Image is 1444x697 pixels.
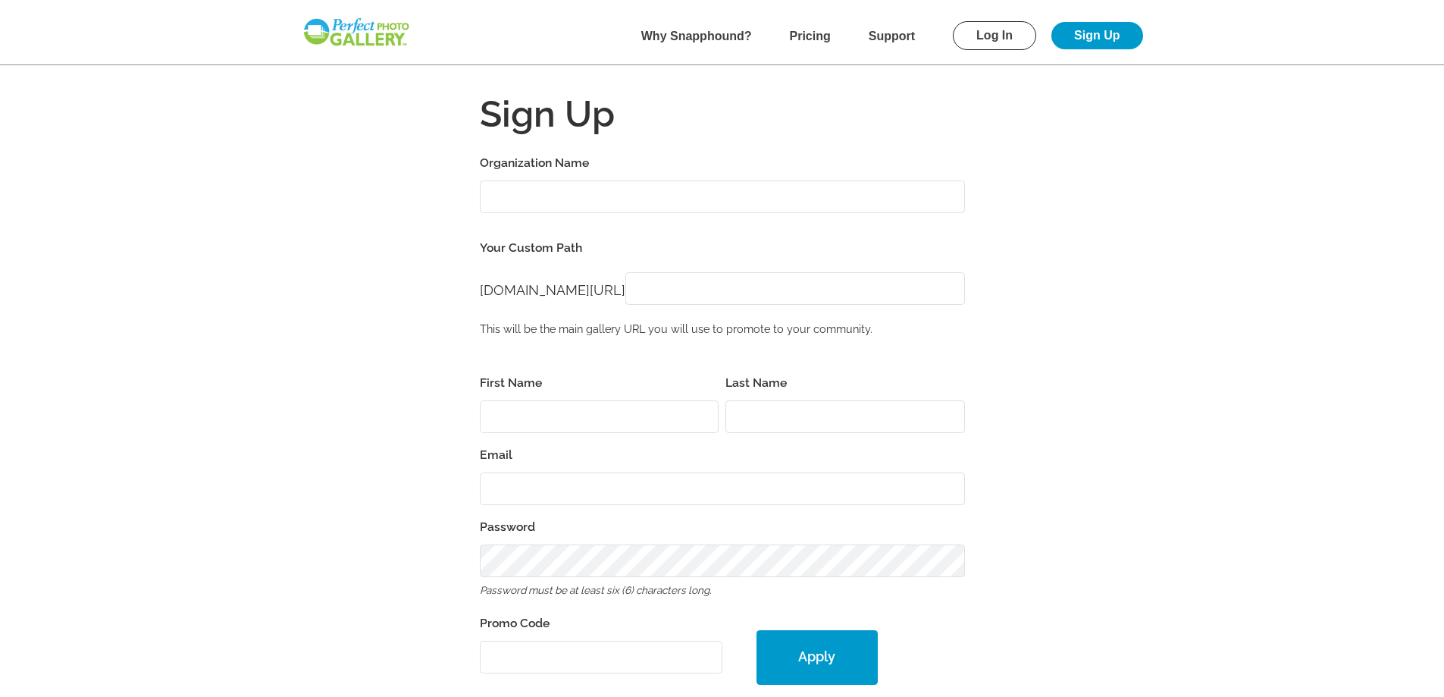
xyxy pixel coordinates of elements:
label: Your Custom Path [480,237,965,259]
a: Why Snapphound? [641,30,752,42]
label: Password [480,516,965,538]
label: First Name [480,372,719,394]
small: This will be the main gallery URL you will use to promote to your community. [480,322,872,335]
label: Promo Code [480,613,722,634]
a: Log In [953,21,1036,50]
h1: Sign Up [480,96,965,132]
label: Organization Name [480,152,965,174]
a: Support [869,30,915,42]
a: Pricing [790,30,831,42]
i: Password must be at least six (6) characters long. [480,584,712,596]
button: Apply [756,630,878,685]
img: Snapphound Logo [302,17,411,48]
label: Email [480,444,965,466]
label: Last Name [725,372,965,394]
span: [DOMAIN_NAME][URL] [480,282,625,298]
a: Sign Up [1051,22,1142,49]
